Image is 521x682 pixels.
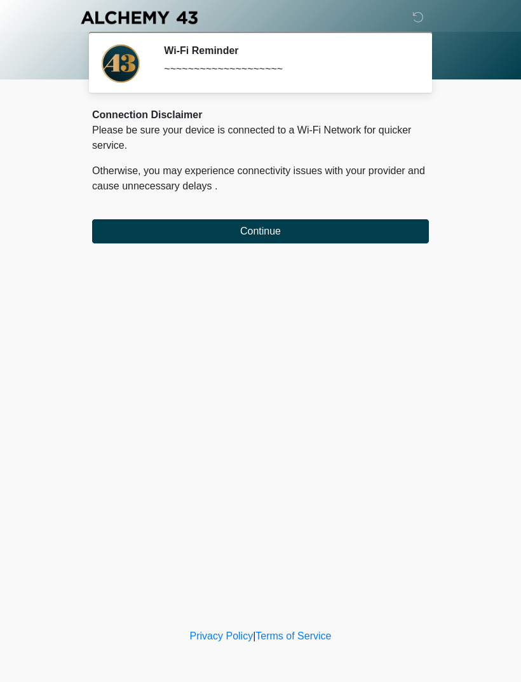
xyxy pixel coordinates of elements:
p: Please be sure your device is connected to a Wi-Fi Network for quicker service. [92,123,429,153]
h2: Wi-Fi Reminder [164,44,410,57]
button: Continue [92,219,429,243]
a: | [253,631,255,641]
p: Otherwise, you may experience connectivity issues with your provider and cause unnecessary delays . [92,163,429,194]
div: ~~~~~~~~~~~~~~~~~~~~ [164,62,410,77]
a: Terms of Service [255,631,331,641]
a: Privacy Policy [190,631,254,641]
img: Alchemy 43 Logo [79,10,199,25]
div: Connection Disclaimer [92,107,429,123]
img: Agent Avatar [102,44,140,83]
